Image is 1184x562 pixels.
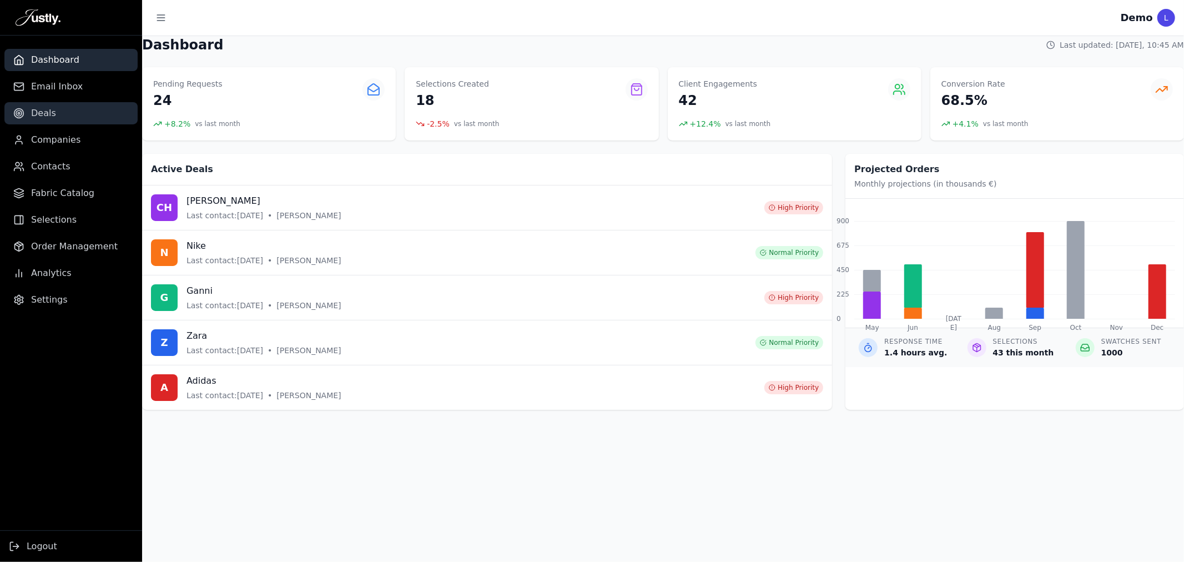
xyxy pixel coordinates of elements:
[1121,10,1153,26] div: Demo
[983,119,1029,128] span: vs last month
[142,36,223,54] h1: Dashboard
[725,119,771,128] span: vs last month
[837,314,841,323] span: 0
[837,265,849,274] span: 450
[16,9,61,27] img: Justly Logo
[941,78,1005,89] p: Conversion Rate
[679,78,758,89] p: Client Engagements
[945,314,963,332] div: [DATE]
[4,235,138,258] a: Order Management
[187,284,341,298] h3: Ganni
[764,291,823,304] div: High Priority
[151,374,178,401] div: A
[187,300,263,311] span: Last contact: [DATE]
[863,323,881,332] div: May
[884,347,947,358] p: 1.4 hours avg.
[690,118,721,129] span: + 12.4 %
[31,213,77,227] span: Selections
[985,323,1003,332] div: Aug
[153,92,223,109] p: 24
[153,78,223,89] p: Pending Requests
[837,290,849,299] span: 225
[187,390,263,401] span: Last contact: [DATE]
[276,300,341,311] span: [PERSON_NAME]
[151,239,178,266] div: N
[151,194,178,221] div: CH
[187,194,341,208] h3: [PERSON_NAME]
[187,374,341,388] h3: Adidas
[276,390,341,401] span: [PERSON_NAME]
[941,92,1005,109] p: 68.5%
[416,92,489,109] p: 18
[1060,39,1184,51] span: Last updated: [DATE], 10:45 AM
[276,210,341,221] span: [PERSON_NAME]
[31,107,56,120] span: Deals
[4,155,138,178] a: Contacts
[151,163,823,176] h2: Active Deals
[1101,347,1161,358] p: 1000
[187,255,263,266] span: Last contact: [DATE]
[764,201,823,214] div: High Priority
[187,345,263,356] span: Last contact: [DATE]
[195,119,240,128] span: vs last month
[837,217,849,225] span: 900
[4,262,138,284] a: Analytics
[837,241,849,250] span: 675
[1101,337,1161,346] p: Swatches Sent
[31,240,118,253] span: Order Management
[4,102,138,124] a: Deals
[187,239,341,253] h3: Nike
[276,255,341,266] span: [PERSON_NAME]
[276,345,341,356] span: [PERSON_NAME]
[1067,323,1085,332] div: Oct
[416,78,489,89] p: Selections Created
[31,160,70,173] span: Contacts
[187,329,341,343] h3: Zara
[904,323,922,332] div: Jun
[31,267,72,280] span: Analytics
[854,163,1175,176] h2: Projected Orders
[31,133,80,147] span: Companies
[151,329,178,356] div: Z
[427,118,450,129] span: -2.5 %
[4,129,138,151] a: Companies
[1148,323,1166,332] div: Dec
[1108,323,1126,332] div: Nov
[268,210,272,221] span: •
[4,289,138,311] a: Settings
[854,178,1175,189] p: Monthly projections (in thousands €)
[4,182,138,204] a: Fabric Catalog
[1026,323,1044,332] div: Sep
[268,345,272,356] span: •
[454,119,500,128] span: vs last month
[164,118,190,129] span: + 8.2 %
[755,246,823,259] div: Normal Priority
[31,293,68,307] span: Settings
[884,337,947,346] p: Response Time
[31,187,94,200] span: Fabric Catalog
[679,92,758,109] p: 42
[31,80,83,93] span: Email Inbox
[4,49,138,71] a: Dashboard
[764,381,823,394] div: High Priority
[993,337,1054,346] p: Selections
[151,8,171,28] button: Toggle sidebar
[31,53,79,67] span: Dashboard
[27,540,57,553] span: Logout
[151,284,178,311] div: G
[268,300,272,311] span: •
[187,210,263,221] span: Last contact: [DATE]
[1157,9,1175,27] div: L
[4,209,138,231] a: Selections
[993,347,1054,358] p: 43 this month
[9,540,57,553] button: Logout
[268,390,272,401] span: •
[268,255,272,266] span: •
[755,336,823,349] div: Normal Priority
[953,118,979,129] span: + 4.1 %
[4,76,138,98] a: Email Inbox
